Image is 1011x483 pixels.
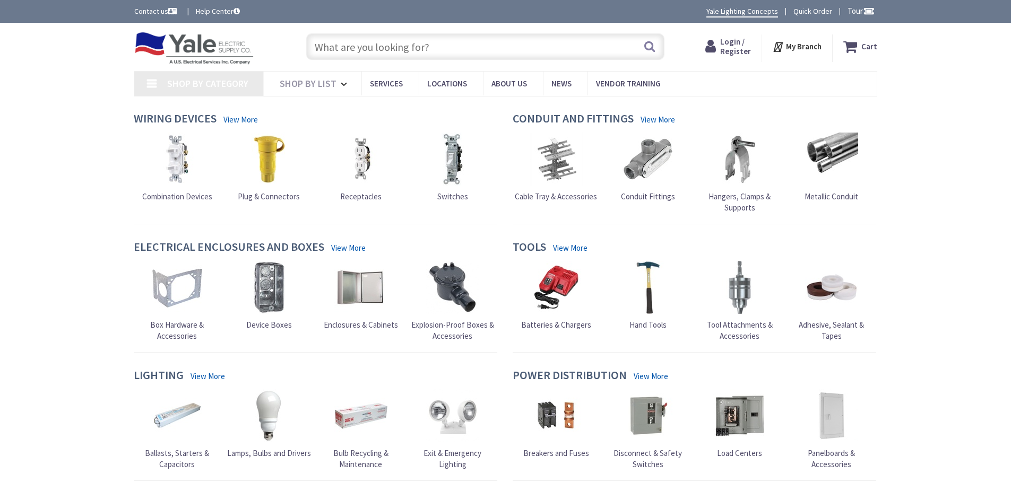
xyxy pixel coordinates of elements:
span: Batteries & Chargers [521,320,591,330]
a: Panelboards & Accessories Panelboards & Accessories [788,389,875,470]
h4: Tools [513,240,546,256]
span: Hangers, Clamps & Supports [708,191,771,213]
span: Vendor Training [596,78,661,89]
a: Lamps, Bulbs and Drivers Lamps, Bulbs and Drivers [227,389,311,459]
a: Quick Order [793,6,832,16]
img: Exit & Emergency Lighting [426,389,479,442]
img: Combination Devices [151,133,204,186]
a: View More [641,114,675,125]
input: What are you looking for? [306,33,664,60]
strong: My Branch [786,41,822,51]
a: Conduit Fittings Conduit Fittings [621,133,675,202]
img: Ballasts, Starters & Capacitors [151,389,204,442]
span: Switches [437,191,468,201]
a: View More [331,242,366,253]
a: View More [553,242,587,253]
img: Enclosures & Cabinets [334,261,387,314]
a: Exit & Emergency Lighting Exit & Emergency Lighting [409,389,496,470]
span: Shop By Category [167,77,248,90]
a: Yale Lighting Concepts [706,6,778,17]
a: Contact us [134,6,179,16]
a: Box Hardware & Accessories Box Hardware & Accessories [134,261,221,342]
span: Tool Attachments & Accessories [707,320,773,341]
a: View More [223,114,258,125]
a: Cart [843,37,877,56]
span: Combination Devices [142,191,212,201]
img: Device Boxes [243,261,296,314]
h4: Power Distribution [513,368,627,384]
a: Hangers, Clamps & Supports Hangers, Clamps & Supports [696,133,783,214]
a: Tool Attachments & Accessories Tool Attachments & Accessories [696,261,783,342]
a: View More [191,371,225,382]
img: Breakers and Fuses [530,389,583,442]
a: Explosion-Proof Boxes & Accessories Explosion-Proof Boxes & Accessories [409,261,496,342]
a: Batteries & Chargers Batteries & Chargers [521,261,591,330]
span: Receptacles [340,191,382,201]
span: Services [370,78,403,89]
span: Bulb Recycling & Maintenance [333,448,388,469]
span: Panelboards & Accessories [808,448,855,469]
a: View More [634,371,668,382]
img: Lamps, Bulbs and Drivers [243,389,296,442]
img: Box Hardware & Accessories [151,261,204,314]
span: Adhesive, Sealant & Tapes [799,320,864,341]
h4: Wiring Devices [134,112,217,127]
a: Device Boxes Device Boxes [243,261,296,330]
a: Enclosures & Cabinets Enclosures & Cabinets [324,261,398,330]
h4: Lighting [134,368,184,384]
span: Login / Register [720,37,751,56]
span: Breakers and Fuses [523,448,589,458]
a: Load Centers Load Centers [713,389,766,459]
img: Panelboards & Accessories [805,389,858,442]
a: Disconnect & Safety Switches Disconnect & Safety Switches [604,389,692,470]
a: Ballasts, Starters & Capacitors Ballasts, Starters & Capacitors [134,389,221,470]
span: Hand Tools [629,320,667,330]
span: Ballasts, Starters & Capacitors [145,448,209,469]
img: Tool Attachments & Accessories [713,261,766,314]
img: Adhesive, Sealant & Tapes [805,261,858,314]
span: Plug & Connectors [238,191,300,201]
img: Plug & Connectors [243,133,296,186]
span: Explosion-Proof Boxes & Accessories [411,320,494,341]
a: Receptacles Receptacles [334,133,387,202]
div: My Branch [772,37,822,56]
span: Disconnect & Safety Switches [613,448,682,469]
img: Load Centers [713,389,766,442]
strong: Cart [861,37,877,56]
img: Explosion-Proof Boxes & Accessories [426,261,479,314]
img: Yale Electric Supply Co. [134,32,254,65]
span: Tour [848,6,875,16]
img: Receptacles [334,133,387,186]
span: About Us [491,78,527,89]
img: Switches [426,133,479,186]
span: Load Centers [717,448,762,458]
span: Conduit Fittings [621,191,675,201]
a: Combination Devices Combination Devices [142,133,212,202]
a: Cable Tray & Accessories Cable Tray & Accessories [515,133,597,202]
span: Lamps, Bulbs and Drivers [227,448,311,458]
a: Help Center [196,6,240,16]
a: Switches Switches [426,133,479,202]
img: Hand Tools [621,261,675,314]
span: Device Boxes [246,320,292,330]
img: Bulb Recycling & Maintenance [334,389,387,442]
a: Bulb Recycling & Maintenance Bulb Recycling & Maintenance [317,389,404,470]
a: Adhesive, Sealant & Tapes Adhesive, Sealant & Tapes [788,261,875,342]
a: Breakers and Fuses Breakers and Fuses [523,389,589,459]
img: Batteries & Chargers [530,261,583,314]
span: News [551,78,572,89]
h4: Conduit and Fittings [513,112,634,127]
img: Metallic Conduit [805,133,858,186]
img: Hangers, Clamps & Supports [713,133,766,186]
a: Login / Register [705,37,751,56]
img: Disconnect & Safety Switches [621,389,675,442]
span: Box Hardware & Accessories [150,320,204,341]
img: Cable Tray & Accessories [530,133,583,186]
a: Plug & Connectors Plug & Connectors [238,133,300,202]
span: Enclosures & Cabinets [324,320,398,330]
img: Conduit Fittings [621,133,675,186]
span: Cable Tray & Accessories [515,191,597,201]
span: Shop By List [280,77,336,90]
a: Hand Tools Hand Tools [621,261,675,330]
span: Locations [427,78,467,89]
